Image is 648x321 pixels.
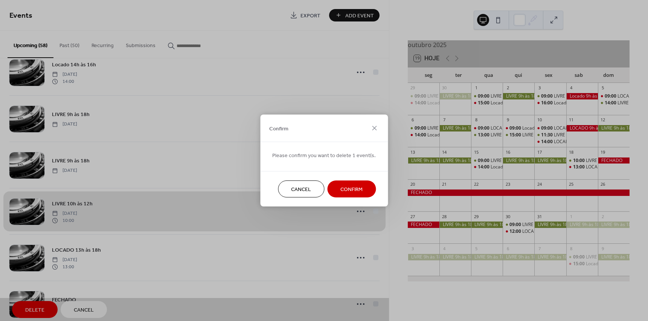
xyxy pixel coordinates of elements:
[278,180,324,197] button: Cancel
[291,186,311,194] span: Cancel
[269,125,288,133] span: Confirm
[327,180,376,197] button: Confirm
[340,186,363,194] span: Confirm
[272,152,376,160] span: Please confirm you want to delete 1 event(s.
